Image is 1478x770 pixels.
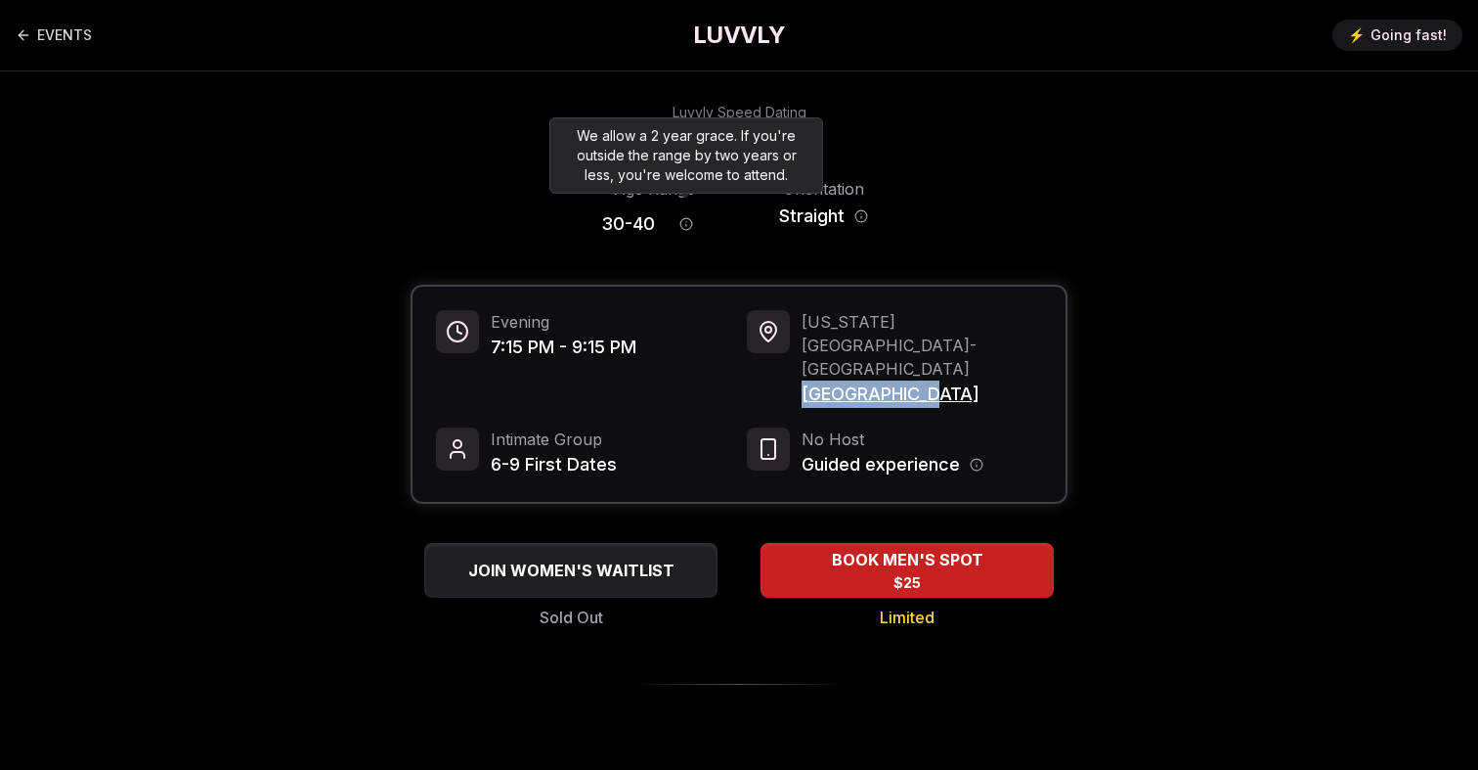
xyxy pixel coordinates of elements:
[770,177,877,201] div: Orientation
[1370,25,1447,45] span: Going fast!
[854,209,868,223] button: Orientation information
[665,203,708,246] button: Age range information
[761,543,1054,598] button: BOOK MEN'S SPOT - Limited
[802,310,1042,381] span: [US_STATE][GEOGRAPHIC_DATA] - [GEOGRAPHIC_DATA]
[673,103,806,122] div: Luvvly Speed Dating
[802,428,983,451] span: No Host
[970,458,983,472] button: Host information
[802,381,1042,408] span: [GEOGRAPHIC_DATA]
[779,203,845,230] span: Straight
[1348,25,1365,45] span: ⚡️
[828,548,987,571] span: BOOK MEN'S SPOT
[802,451,960,478] span: Guided experience
[16,16,92,55] a: Back to events
[693,20,785,51] a: LUVVLY
[491,428,617,451] span: Intimate Group
[893,573,921,593] span: $25
[549,117,823,194] div: We allow a 2 year grace. If you're outside the range by two years or less, you're welcome to attend.
[424,543,717,598] button: JOIN WOMEN'S WAITLIST - Sold Out
[491,334,636,361] span: 7:15 PM - 9:15 PM
[601,210,655,238] span: 30 - 40
[464,559,678,582] span: JOIN WOMEN'S WAITLIST
[491,310,636,334] span: Evening
[880,606,935,629] span: Limited
[540,606,603,629] span: Sold Out
[491,451,617,478] span: 6-9 First Dates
